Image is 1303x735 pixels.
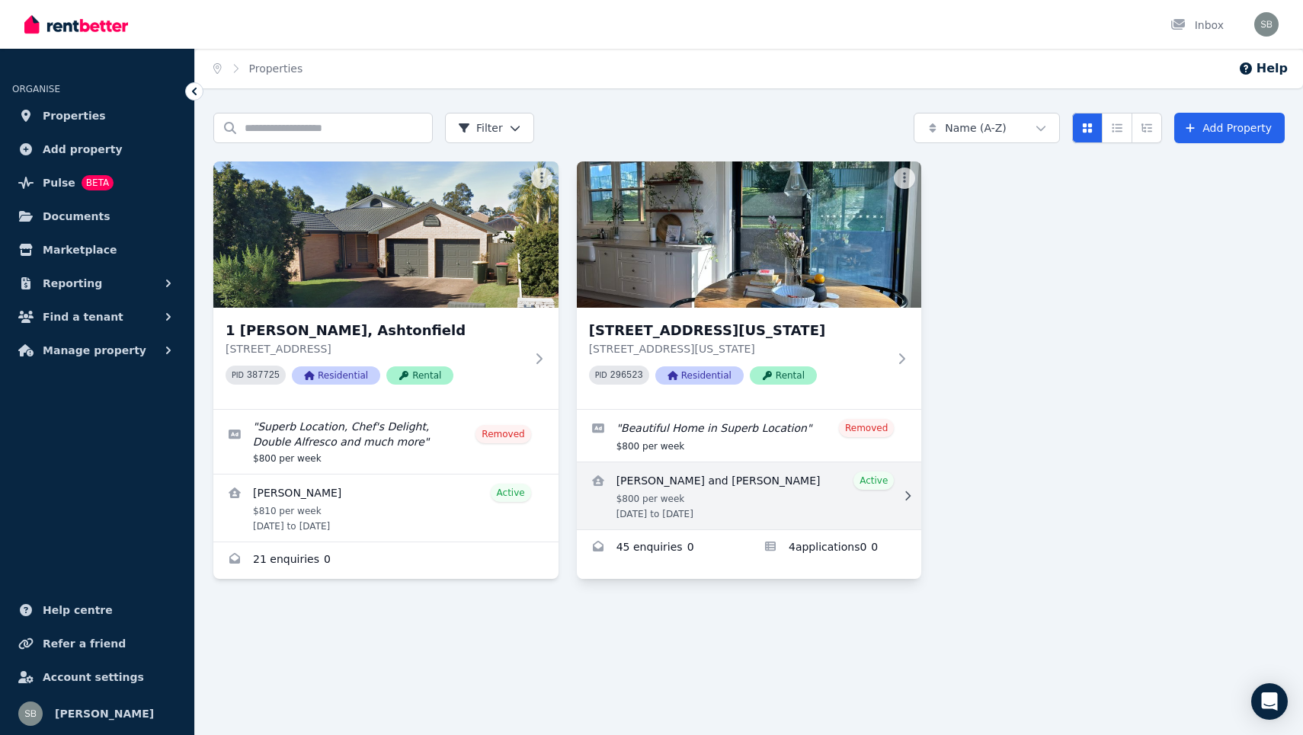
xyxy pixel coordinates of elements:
[43,634,126,653] span: Refer a friend
[226,341,525,356] p: [STREET_ADDRESS]
[610,370,643,381] code: 296523
[1254,12,1279,37] img: Sherrie Bao
[750,366,817,385] span: Rental
[43,601,113,619] span: Help centre
[226,320,525,341] h3: 1 [PERSON_NAME], Ashtonfield
[577,161,922,409] a: 63 Florida Avenue, New Lambton[STREET_ADDRESS][US_STATE][STREET_ADDRESS][US_STATE]PID 296523Resid...
[12,201,182,232] a: Documents
[12,134,182,165] a: Add property
[655,366,744,385] span: Residential
[531,168,552,189] button: More options
[577,410,922,462] a: Edit listing: Beautiful Home in Superb Location
[749,530,921,567] a: Applications for 63 Florida Avenue, New Lambton
[595,371,607,379] small: PID
[43,207,110,225] span: Documents
[213,475,559,542] a: View details for Sally Hunt
[894,168,915,189] button: More options
[18,701,43,726] img: Sherrie Bao
[247,370,280,381] code: 387725
[589,341,888,356] p: [STREET_ADDRESS][US_STATE]
[445,113,534,143] button: Filter
[12,168,182,198] a: PulseBETA
[213,161,559,308] img: 1 Tralee Cl, Ashtonfield
[577,161,922,308] img: 63 Florida Avenue, New Lambton
[213,410,559,474] a: Edit listing: Superb Location, Chef's Delight, Double Alfresco and much more
[43,308,123,326] span: Find a tenant
[43,107,106,125] span: Properties
[12,662,182,692] a: Account settings
[43,341,146,360] span: Manage property
[458,120,503,136] span: Filter
[1072,113,1103,143] button: Card view
[12,628,182,659] a: Refer a friend
[213,161,559,409] a: 1 Tralee Cl, Ashtonfield1 [PERSON_NAME], Ashtonfield[STREET_ADDRESS]PID 387725ResidentialRental
[195,49,321,88] nav: Breadcrumb
[12,595,182,625] a: Help centre
[43,274,102,292] span: Reporting
[945,120,1007,136] span: Name (A-Z)
[12,235,182,265] a: Marketplace
[1072,113,1162,143] div: View options
[43,668,144,686] span: Account settings
[213,542,559,579] a: Enquiries for 1 Tralee Cl, Ashtonfield
[577,462,922,529] a: View details for Kynan Evans and Molly Toshack
[43,174,75,192] span: Pulse
[12,84,60,94] span: ORGANISE
[55,705,154,723] span: [PERSON_NAME]
[1238,59,1288,78] button: Help
[12,101,182,131] a: Properties
[43,241,117,259] span: Marketplace
[589,320,888,341] h3: [STREET_ADDRESS][US_STATE]
[1251,683,1288,720] div: Open Intercom Messenger
[82,175,114,190] span: BETA
[292,366,380,385] span: Residential
[12,268,182,299] button: Reporting
[1170,18,1224,33] div: Inbox
[577,530,749,567] a: Enquiries for 63 Florida Avenue, New Lambton
[12,302,182,332] button: Find a tenant
[43,140,123,158] span: Add property
[232,371,244,379] small: PID
[386,366,453,385] span: Rental
[249,62,303,75] a: Properties
[1132,113,1162,143] button: Expanded list view
[12,335,182,366] button: Manage property
[1174,113,1285,143] a: Add Property
[914,113,1060,143] button: Name (A-Z)
[1102,113,1132,143] button: Compact list view
[24,13,128,36] img: RentBetter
